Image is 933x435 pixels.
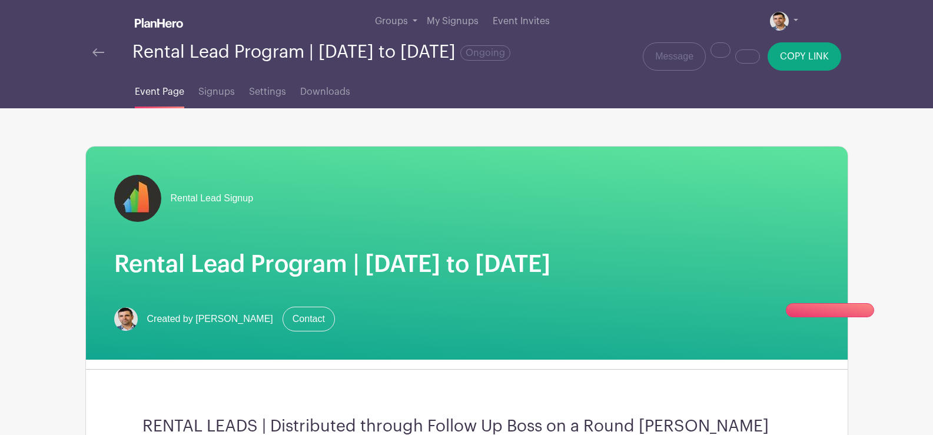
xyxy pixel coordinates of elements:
[135,18,183,28] img: logo_white-6c42ec7e38ccf1d336a20a19083b03d10ae64f83f12c07503d8b9e83406b4c7d.svg
[643,42,706,71] a: Message
[300,85,350,99] span: Downloads
[300,71,350,108] a: Downloads
[147,312,273,326] span: Created by [PERSON_NAME]
[770,12,789,31] img: Screen%20Shot%202023-02-21%20at%2010.54.51%20AM.png
[114,250,819,278] h1: Rental Lead Program | [DATE] to [DATE]
[460,45,510,61] span: Ongoing
[427,16,479,26] span: My Signups
[132,42,510,62] div: Rental Lead Program | [DATE] to [DATE]
[92,48,104,57] img: back-arrow-29a5d9b10d5bd6ae65dc969a981735edf675c4d7a1fe02e03b50dbd4ba3cdb55.svg
[249,71,286,108] a: Settings
[249,85,286,99] span: Settings
[171,191,254,205] span: Rental Lead Signup
[198,71,235,108] a: Signups
[768,42,841,71] button: COPY LINK
[655,49,693,64] span: Message
[283,307,335,331] a: Contact
[780,52,829,61] span: COPY LINK
[493,16,550,26] span: Event Invites
[135,71,184,108] a: Event Page
[114,175,161,222] img: fulton-grace-logo.jpeg
[114,307,138,331] img: Screen%20Shot%202023-02-21%20at%2010.54.51%20AM.png
[375,16,408,26] span: Groups
[198,85,235,99] span: Signups
[135,85,184,99] span: Event Page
